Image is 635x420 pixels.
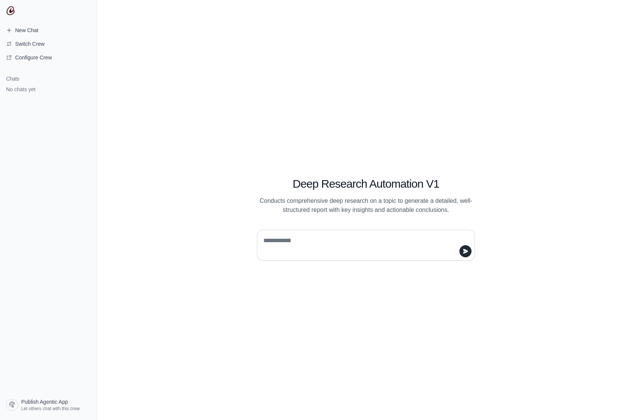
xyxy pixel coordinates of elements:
[3,51,93,64] a: Configure Crew
[21,398,68,406] span: Publish Agentic App
[3,396,93,414] a: Publish Agentic App Let others chat with this crew
[15,54,52,61] span: Configure Crew
[21,406,80,412] span: Let others chat with this crew
[3,24,93,36] a: New Chat
[6,6,15,15] img: CrewAI Logo
[257,196,475,215] p: Conducts comprehensive deep research on a topic to generate a detailed, well-structured report wi...
[15,26,38,34] span: New Chat
[3,38,93,50] button: Switch Crew
[15,40,45,48] span: Switch Crew
[257,177,475,191] h1: Deep Research Automation V1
